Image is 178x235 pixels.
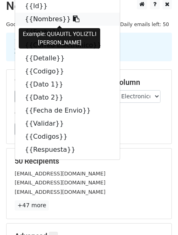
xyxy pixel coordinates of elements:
[15,157,163,166] h5: 50 Recipients
[15,143,120,156] a: {{Respuesta}}
[15,180,105,186] small: [EMAIL_ADDRESS][DOMAIN_NAME]
[15,78,120,91] a: {{Dato 1}}
[15,26,120,39] a: {{Fecha}}
[137,196,178,235] iframe: Chat Widget
[15,65,120,78] a: {{Codigo}}
[15,171,105,177] small: [EMAIL_ADDRESS][DOMAIN_NAME]
[15,200,49,211] a: +47 more
[15,39,120,52] a: {{Correo Electronico}}
[15,130,120,143] a: {{Codigos}}
[19,28,100,49] div: Example: QUIAUITL YOLIZTLI [PERSON_NAME]
[15,52,120,65] a: {{Detalle}}
[15,91,120,104] a: {{Dato 2}}
[6,21,116,27] small: Google Sheet:
[15,104,120,117] a: {{Fecha de Envio}}
[15,117,120,130] a: {{Validar}}
[15,13,120,26] a: {{Nombres}}
[137,196,178,235] div: Widget de chat
[95,78,164,87] h5: Email column
[15,189,105,195] small: [EMAIL_ADDRESS][DOMAIN_NAME]
[117,20,172,29] span: Daily emails left: 50
[8,38,170,56] div: 1. Write your email in Gmail 2. Click
[117,21,172,27] a: Daily emails left: 50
